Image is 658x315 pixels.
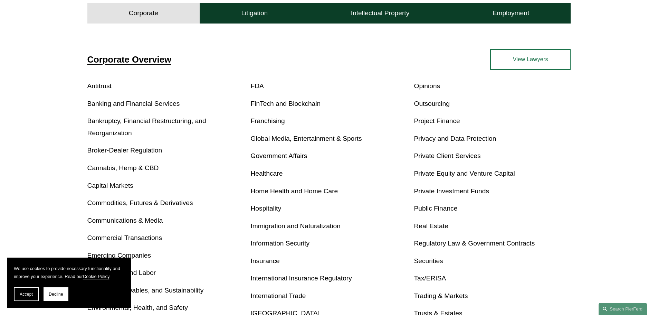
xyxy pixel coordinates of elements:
[87,55,171,64] a: Corporate Overview
[251,152,307,159] a: Government Affairs
[414,82,440,90] a: Opinions
[251,257,280,265] a: Insurance
[414,292,468,299] a: Trading & Markets
[44,287,68,301] button: Decline
[83,274,109,279] a: Cookie Policy
[414,170,515,177] a: Private Equity and Venture Capital
[14,287,39,301] button: Accept
[414,222,448,230] a: Real Estate
[414,117,460,124] a: Project Finance
[20,292,33,297] span: Accept
[87,234,162,241] a: Commercial Transactions
[87,117,206,137] a: Bankruptcy, Financial Restructuring, and Reorganization
[87,269,156,276] a: Employment and Labor
[251,222,341,230] a: Immigration and Naturalization
[251,205,282,212] a: Hospitality
[414,187,489,195] a: Private Investment Funds
[49,292,63,297] span: Decline
[251,275,352,282] a: International Insurance Regulatory
[129,9,158,17] h4: Corporate
[251,187,338,195] a: Home Health and Home Care
[87,100,180,107] a: Banking and Financial Services
[251,100,321,107] a: FinTech and Blockchain
[241,9,268,17] h4: Litigation
[414,205,457,212] a: Public Finance
[14,265,124,280] p: We use cookies to provide necessary functionality and improve your experience. Read our .
[87,82,112,90] a: Antitrust
[251,240,310,247] a: Information Security
[251,135,362,142] a: Global Media, Entertainment & Sports
[414,152,480,159] a: Private Client Services
[87,304,188,311] a: Environmental, Health, and Safety
[414,275,446,282] a: Tax/ERISA
[87,252,151,259] a: Emerging Companies
[87,164,159,172] a: Cannabis, Hemp & CBD
[414,100,449,107] a: Outsourcing
[251,292,306,299] a: International Trade
[87,287,204,294] a: Energy, Renewables, and Sustainability
[490,49,571,70] a: View Lawyers
[87,147,162,154] a: Broker-Dealer Regulation
[251,117,285,124] a: Franchising
[493,9,530,17] h4: Employment
[87,182,133,189] a: Capital Markets
[251,170,283,177] a: Healthcare
[599,303,647,315] a: Search this site
[251,82,264,90] a: FDA
[7,258,131,308] section: Cookie banner
[414,135,496,142] a: Privacy and Data Protection
[414,240,535,247] a: Regulatory Law & Government Contracts
[351,9,410,17] h4: Intellectual Property
[414,257,443,265] a: Securities
[87,199,193,206] a: Commodities, Futures & Derivatives
[87,217,163,224] a: Communications & Media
